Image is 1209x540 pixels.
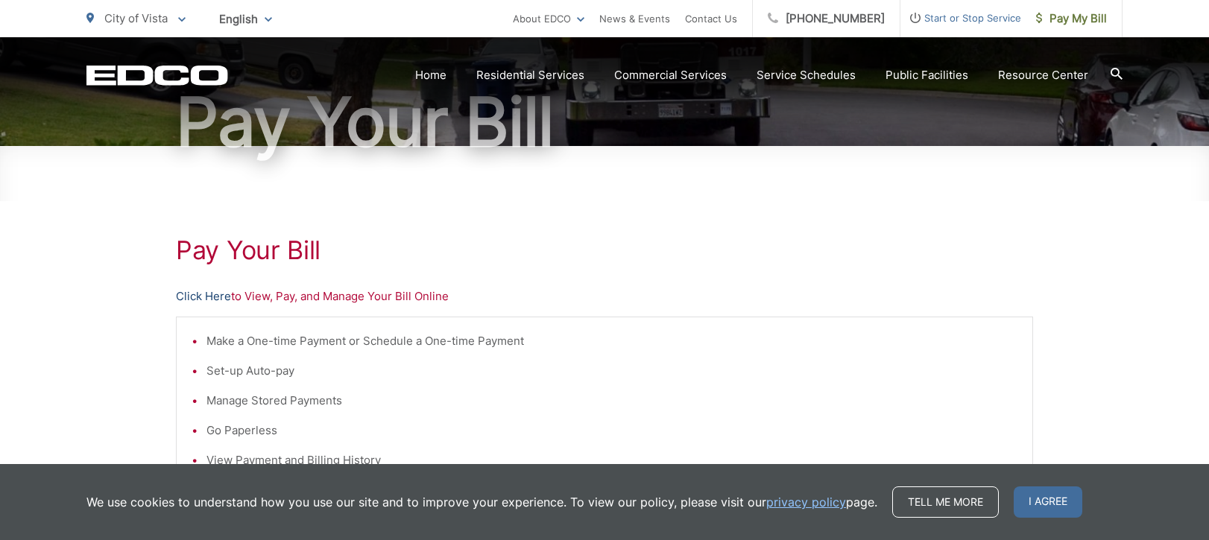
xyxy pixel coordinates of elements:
[206,422,1017,439] li: Go Paperless
[104,11,168,25] span: City of Vista
[176,288,1033,305] p: to View, Pay, and Manage Your Bill Online
[1036,10,1107,28] span: Pay My Bill
[886,66,968,84] a: Public Facilities
[86,65,228,86] a: EDCD logo. Return to the homepage.
[513,10,584,28] a: About EDCO
[998,66,1088,84] a: Resource Center
[206,392,1017,410] li: Manage Stored Payments
[206,362,1017,380] li: Set-up Auto-pay
[206,332,1017,350] li: Make a One-time Payment or Schedule a One-time Payment
[757,66,856,84] a: Service Schedules
[176,235,1033,265] h1: Pay Your Bill
[599,10,670,28] a: News & Events
[892,486,999,518] a: Tell me more
[208,6,283,32] span: English
[176,288,231,305] a: Click Here
[476,66,584,84] a: Residential Services
[685,10,737,28] a: Contact Us
[86,85,1123,159] h1: Pay Your Bill
[206,451,1017,469] li: View Payment and Billing History
[415,66,446,84] a: Home
[86,493,877,511] p: We use cookies to understand how you use our site and to improve your experience. To view our pol...
[614,66,727,84] a: Commercial Services
[766,493,846,511] a: privacy policy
